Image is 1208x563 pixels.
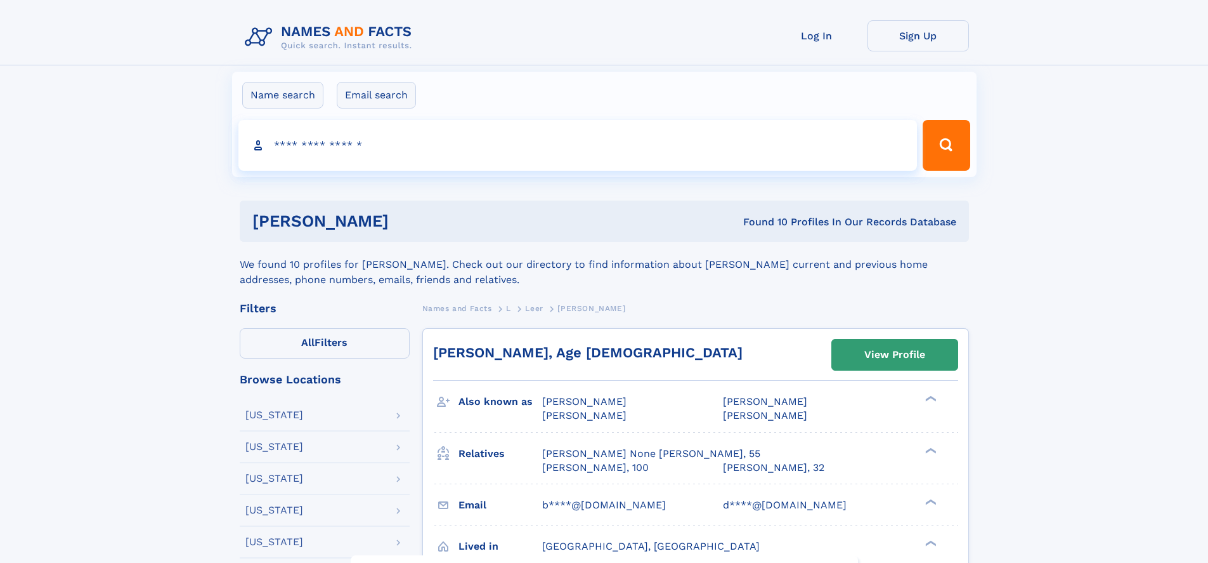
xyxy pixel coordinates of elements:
[238,120,918,171] input: search input
[240,20,422,55] img: Logo Names and Facts
[301,336,315,348] span: All
[458,494,542,516] h3: Email
[864,340,925,369] div: View Profile
[245,474,303,484] div: [US_STATE]
[867,20,969,51] a: Sign Up
[240,303,410,314] div: Filters
[245,442,303,452] div: [US_STATE]
[458,536,542,557] h3: Lived in
[922,539,937,547] div: ❯
[525,300,543,316] a: Leer
[337,82,416,109] label: Email search
[240,374,410,385] div: Browse Locations
[240,328,410,359] label: Filters
[245,537,303,547] div: [US_STATE]
[242,82,323,109] label: Name search
[723,409,807,421] span: [PERSON_NAME]
[542,461,649,475] a: [PERSON_NAME], 100
[542,409,627,421] span: [PERSON_NAME]
[458,443,542,465] h3: Relatives
[252,213,566,229] h1: [PERSON_NAME]
[923,120,970,171] button: Search Button
[542,395,627,407] span: [PERSON_NAME]
[240,242,969,288] div: We found 10 profiles for [PERSON_NAME]. Check out our directory to find information about [PERSON...
[566,215,956,229] div: Found 10 Profiles In Our Records Database
[506,300,511,316] a: L
[723,461,824,475] a: [PERSON_NAME], 32
[525,304,543,313] span: Leer
[922,498,937,506] div: ❯
[245,410,303,420] div: [US_STATE]
[433,345,743,361] a: [PERSON_NAME], Age [DEMOGRAPHIC_DATA]
[506,304,511,313] span: L
[922,395,937,403] div: ❯
[458,391,542,413] h3: Also known as
[723,395,807,407] span: [PERSON_NAME]
[245,505,303,515] div: [US_STATE]
[557,304,625,313] span: [PERSON_NAME]
[542,540,760,552] span: [GEOGRAPHIC_DATA], [GEOGRAPHIC_DATA]
[542,447,760,461] a: [PERSON_NAME] None [PERSON_NAME], 55
[422,300,492,316] a: Names and Facts
[832,340,958,370] a: View Profile
[922,446,937,454] div: ❯
[766,20,867,51] a: Log In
